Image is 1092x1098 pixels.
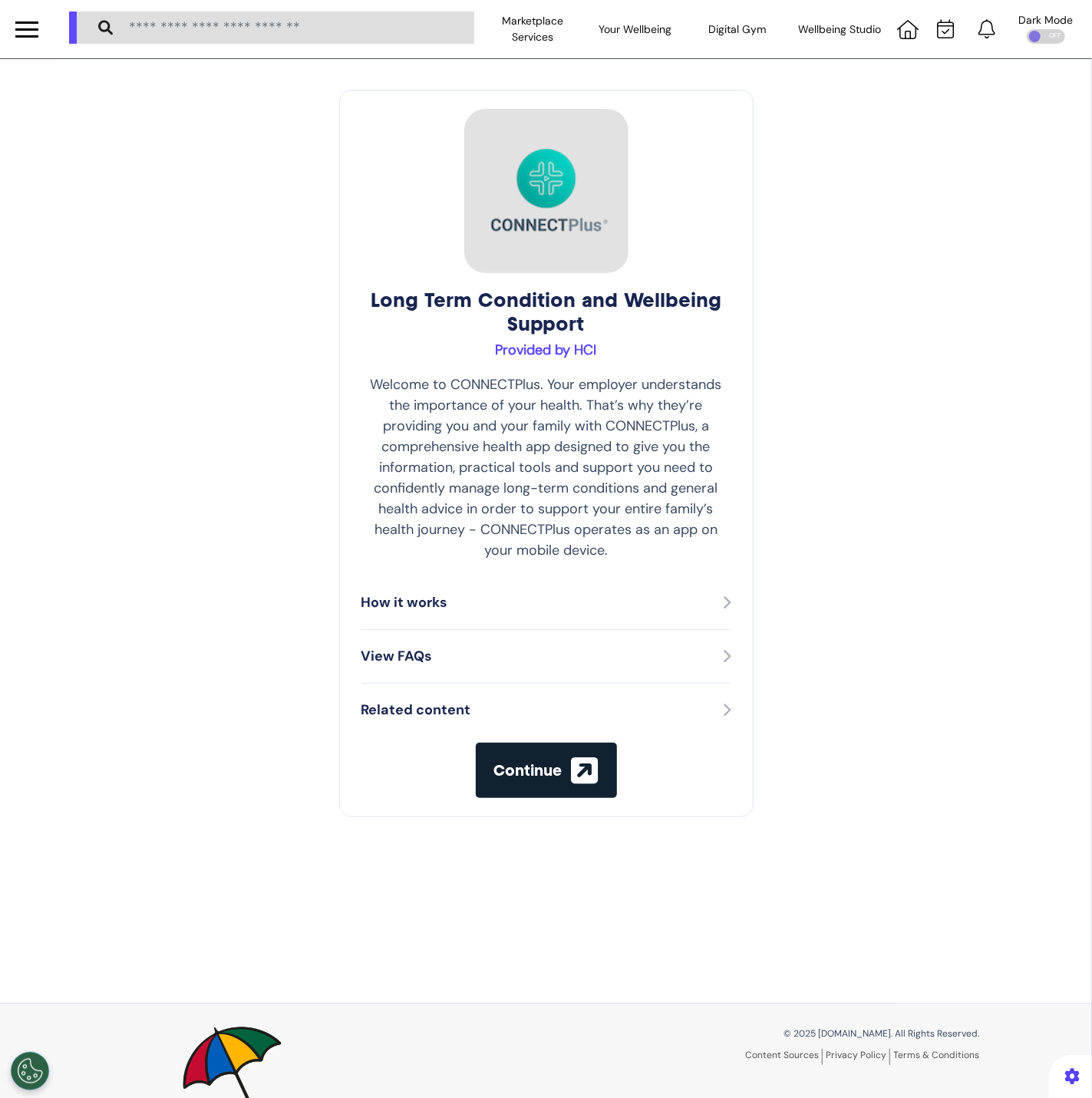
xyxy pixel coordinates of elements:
button: How it works [361,592,731,614]
h2: Long Term Condition and Wellbeing Support [361,289,731,336]
a: Terms & Conditions [894,1049,980,1061]
span: Continue [494,763,562,778]
div: Wellbeing Studio [789,8,891,51]
div: Your Wellbeing [584,8,686,51]
button: Related content [361,699,731,721]
div: Digital Gym [687,8,789,51]
button: View FAQs [361,645,731,668]
h3: Provided by HCI [361,342,731,359]
button: Continue [476,743,617,798]
a: Privacy Policy [826,1049,890,1065]
div: Marketplace Services [482,8,584,51]
a: Content Sources [746,1049,823,1065]
p: View FAQs [361,646,433,667]
p: Related content [361,700,471,720]
p: © 2025 [DOMAIN_NAME]. All Rights Reserved. [558,1027,980,1040]
p: Welcome to CONNECTPlus. Your employer understands the importance of your health. That’s why they’... [361,374,731,561]
p: How it works [361,592,448,613]
div: OFF [1027,29,1065,44]
div: Dark Mode [1019,15,1074,25]
img: Long Term Condition and Wellbeing Support [464,109,628,273]
button: Open Preferences [11,1052,49,1090]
